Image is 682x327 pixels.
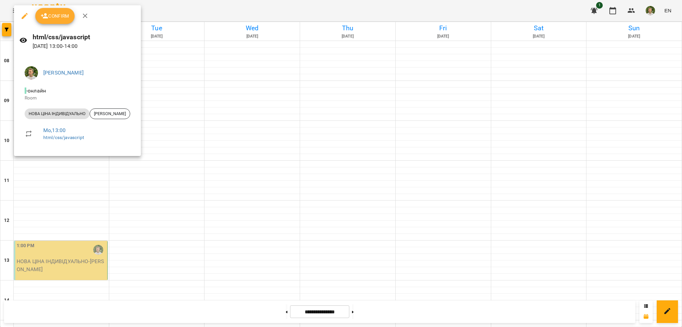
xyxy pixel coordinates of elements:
img: 4ee7dbd6fda85432633874d65326f444.jpg [25,66,38,80]
button: Confirm [35,8,75,24]
a: html/css/javascript [43,135,84,140]
div: [PERSON_NAME] [90,108,130,119]
span: [PERSON_NAME] [90,111,130,117]
a: Mo , 13:00 [43,127,66,133]
span: - онлайн [25,87,47,94]
p: [DATE] 13:00 - 14:00 [33,42,136,50]
span: НОВА ЦІНА ІНДИВІДУАЛЬНО [25,111,90,117]
span: Confirm [41,12,69,20]
h6: html/css/javascript [33,32,136,42]
p: Room [25,95,130,101]
a: [PERSON_NAME] [43,70,84,76]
